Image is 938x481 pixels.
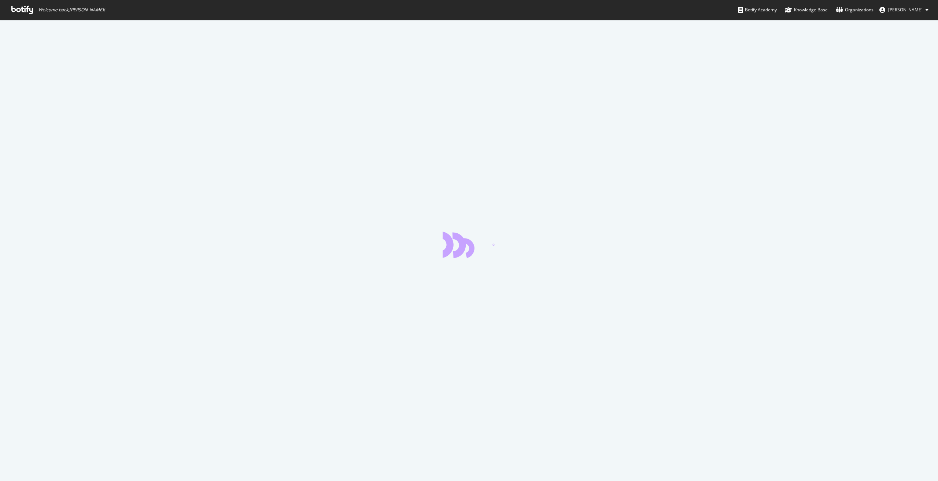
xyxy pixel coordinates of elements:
button: [PERSON_NAME] [874,4,934,16]
div: Organizations [836,6,874,14]
div: animation [443,232,495,258]
span: Sergiy Ryvkin [888,7,923,13]
div: Botify Academy [738,6,777,14]
div: Knowledge Base [785,6,828,14]
span: Welcome back, [PERSON_NAME] ! [38,7,105,13]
